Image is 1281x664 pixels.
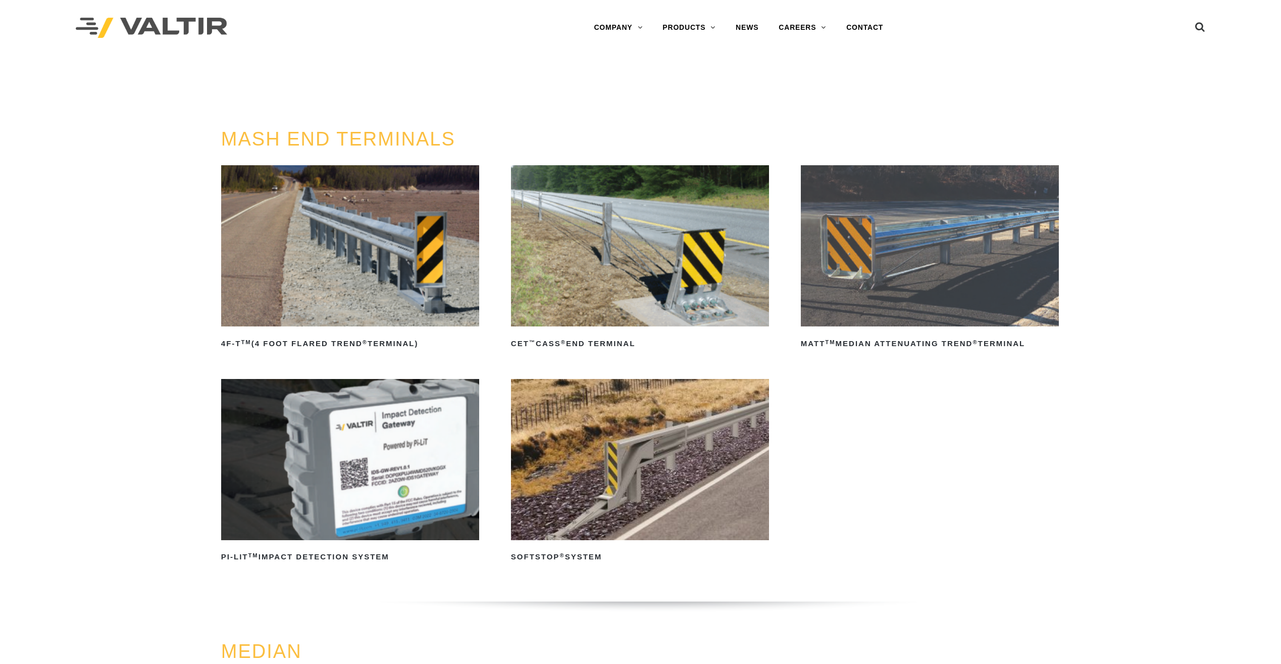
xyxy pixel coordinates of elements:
[559,552,565,558] sup: ®
[511,379,769,540] img: SoftStop System End Terminal
[221,641,302,662] a: MEDIAN
[221,165,479,352] a: 4F-TTM(4 Foot Flared TREND®Terminal)
[972,339,978,345] sup: ®
[801,165,1059,352] a: MATTTMMedian Attenuating TREND®Terminal
[511,165,769,352] a: CET™CASS®End Terminal
[248,552,259,558] sup: TM
[76,18,227,38] img: Valtir
[221,336,479,352] h2: 4F-T (4 Foot Flared TREND Terminal)
[511,336,769,352] h2: CET CASS End Terminal
[221,379,479,565] a: PI-LITTMImpact Detection System
[241,339,251,345] sup: TM
[836,18,893,38] a: CONTACT
[801,336,1059,352] h2: MATT Median Attenuating TREND Terminal
[511,549,769,565] h2: SoftStop System
[529,339,536,345] sup: ™
[363,339,368,345] sup: ®
[511,379,769,565] a: SoftStop®System
[221,128,455,150] a: MASH END TERMINALS
[825,339,835,345] sup: TM
[768,18,836,38] a: CAREERS
[726,18,768,38] a: NEWS
[561,339,566,345] sup: ®
[584,18,652,38] a: COMPANY
[221,549,479,565] h2: PI-LIT Impact Detection System
[652,18,726,38] a: PRODUCTS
